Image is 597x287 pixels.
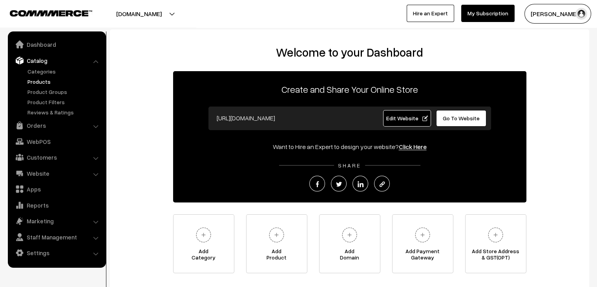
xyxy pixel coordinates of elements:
[30,46,70,52] div: Domain Overview
[266,224,287,246] img: plus.svg
[383,110,431,127] a: Edit Website
[10,166,103,180] a: Website
[26,67,103,75] a: Categories
[392,214,453,273] a: Add PaymentGateway
[22,13,38,19] div: v 4.0.25
[386,115,428,121] span: Edit Website
[393,248,453,264] span: Add Payment Gateway
[465,214,526,273] a: Add Store Address& GST(OPT)
[10,198,103,212] a: Reports
[466,248,526,264] span: Add Store Address & GST(OPT)
[524,4,591,24] button: [PERSON_NAME]…
[173,248,234,264] span: Add Category
[26,77,103,86] a: Products
[26,108,103,116] a: Reviews & Ratings
[575,8,587,20] img: user
[13,20,19,27] img: website_grey.svg
[26,98,103,106] a: Product Filters
[10,134,103,149] a: WebPOS
[10,37,103,52] a: Dashboard
[193,224,214,246] img: plus.svg
[334,162,365,169] span: SHARE
[10,230,103,244] a: Staff Management
[20,20,86,27] div: Domain: [DOMAIN_NAME]
[10,246,103,260] a: Settings
[246,248,307,264] span: Add Product
[339,224,360,246] img: plus.svg
[10,150,103,164] a: Customers
[319,214,380,273] a: AddDomain
[319,248,380,264] span: Add Domain
[10,53,103,68] a: Catalog
[443,115,480,121] span: Go To Website
[10,8,79,17] a: COMMMERCE
[13,13,19,19] img: logo_orange.svg
[412,224,433,246] img: plus.svg
[173,82,526,96] p: Create and Share Your Online Store
[10,214,103,228] a: Marketing
[10,10,92,16] img: COMMMERCE
[246,214,307,273] a: AddProduct
[485,224,506,246] img: plus.svg
[26,88,103,96] a: Product Groups
[173,214,234,273] a: AddCategory
[10,182,103,196] a: Apps
[399,143,427,151] a: Click Here
[78,46,84,52] img: tab_keywords_by_traffic_grey.svg
[118,45,581,59] h2: Welcome to your Dashboard
[436,110,487,127] a: Go To Website
[89,4,189,24] button: [DOMAIN_NAME]
[461,5,515,22] a: My Subscription
[407,5,454,22] a: Hire an Expert
[10,118,103,132] a: Orders
[173,142,526,151] div: Want to Hire an Expert to design your website?
[87,46,132,52] div: Keywords by Traffic
[21,46,27,52] img: tab_domain_overview_orange.svg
